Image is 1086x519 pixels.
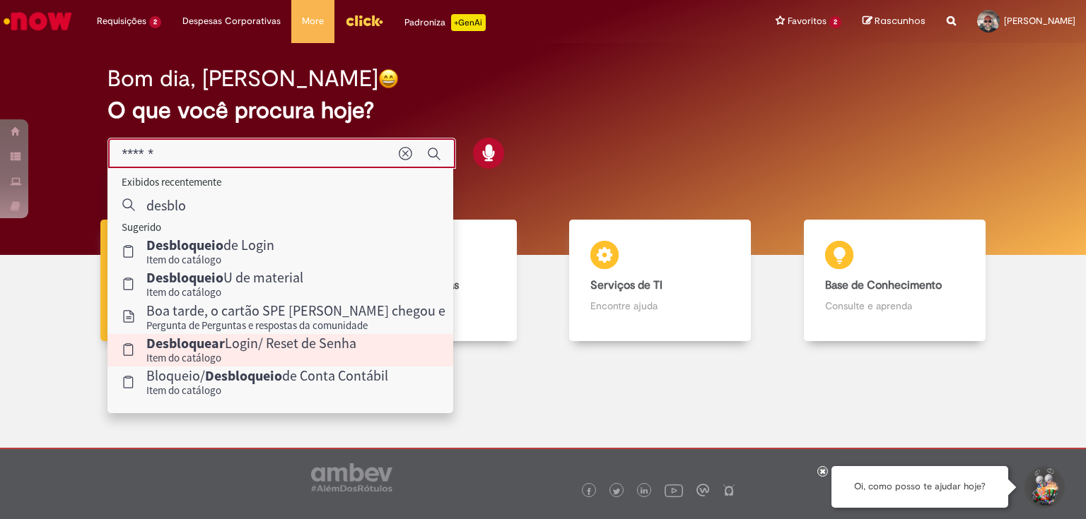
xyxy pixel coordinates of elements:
[590,278,662,292] b: Serviços de TI
[451,14,486,31] p: +GenAi
[825,278,942,292] b: Base de Conhecimento
[302,14,324,28] span: More
[543,220,778,342] a: Serviços de TI Encontre ajuda
[778,220,1012,342] a: Base de Conhecimento Consulte e aprenda
[107,98,979,123] h2: O que você procura hoje?
[345,10,383,31] img: click_logo_yellow_360x200.png
[107,66,378,91] h2: Bom dia, [PERSON_NAME]
[831,466,1008,508] div: Oi, como posso te ajudar hoje?
[788,14,827,28] span: Favoritos
[149,16,161,28] span: 2
[590,299,730,313] p: Encontre ajuda
[74,220,309,342] a: Tirar dúvidas Tirar dúvidas com Lupi Assist e Gen Ai
[378,68,399,89] img: happy-face.png
[356,278,459,292] b: Catálogo de Ofertas
[829,16,841,28] span: 2
[404,14,486,31] div: Padroniza
[182,14,281,28] span: Despesas Corporativas
[311,463,392,491] img: logo_footer_ambev_rotulo_gray.png
[863,15,926,28] a: Rascunhos
[723,484,735,496] img: logo_footer_naosei.png
[875,14,926,28] span: Rascunhos
[641,487,648,496] img: logo_footer_linkedin.png
[696,484,709,496] img: logo_footer_workplace.png
[1,7,74,35] img: ServiceNow
[1022,466,1065,508] button: Iniciar Conversa de Suporte
[613,488,620,495] img: logo_footer_twitter.png
[665,481,683,499] img: logo_footer_youtube.png
[1004,15,1075,27] span: [PERSON_NAME]
[585,488,592,495] img: logo_footer_facebook.png
[825,299,964,313] p: Consulte e aprenda
[97,14,146,28] span: Requisições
